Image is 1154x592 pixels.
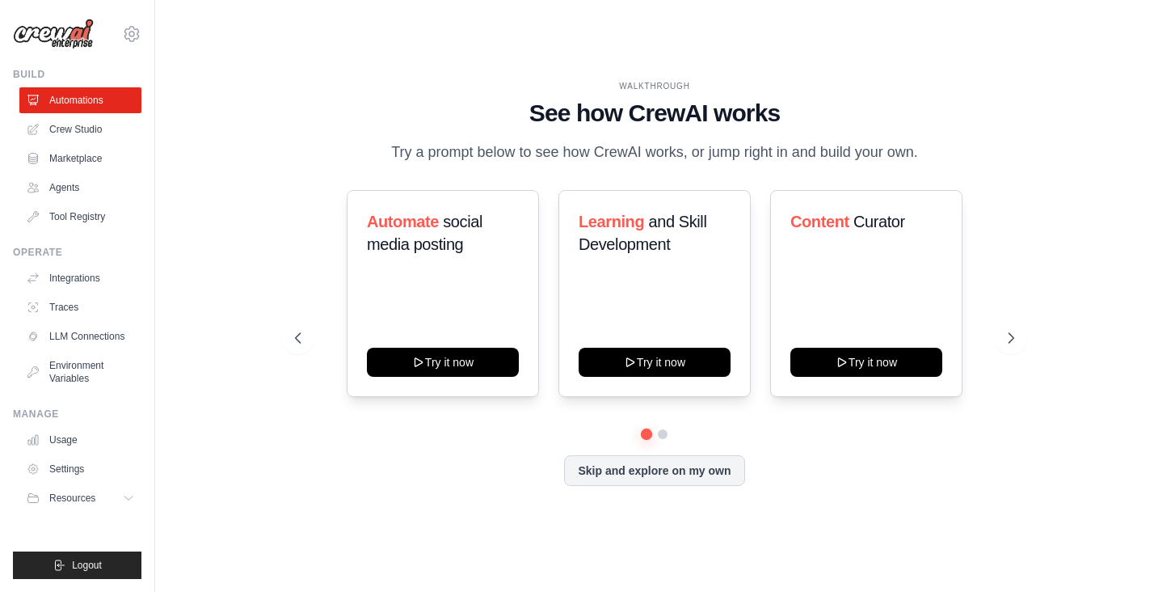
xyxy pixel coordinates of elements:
[19,323,141,349] a: LLM Connections
[19,427,141,453] a: Usage
[19,353,141,391] a: Environment Variables
[19,175,141,201] a: Agents
[13,552,141,579] button: Logout
[49,492,95,505] span: Resources
[13,68,141,81] div: Build
[19,294,141,320] a: Traces
[19,204,141,230] a: Tool Registry
[367,348,519,377] button: Try it now
[13,246,141,259] div: Operate
[19,265,141,291] a: Integrations
[579,348,731,377] button: Try it now
[579,213,644,230] span: Learning
[383,141,926,164] p: Try a prompt below to see how CrewAI works, or jump right in and build your own.
[19,485,141,511] button: Resources
[72,559,102,572] span: Logout
[19,116,141,142] a: Crew Studio
[295,80,1014,92] div: WALKTHROUGH
[790,213,849,230] span: Content
[19,146,141,171] a: Marketplace
[13,408,141,421] div: Manage
[790,348,942,377] button: Try it now
[13,19,94,49] img: Logo
[853,213,905,230] span: Curator
[19,456,141,482] a: Settings
[367,213,439,230] span: Automate
[295,99,1014,128] h1: See how CrewAI works
[564,455,744,486] button: Skip and explore on my own
[19,87,141,113] a: Automations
